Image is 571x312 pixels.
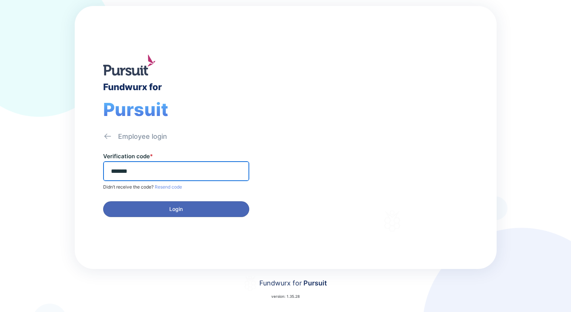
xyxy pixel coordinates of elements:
[328,105,387,112] div: Welcome to
[154,184,182,190] span: Resend code
[103,98,168,120] span: Pursuit
[328,149,456,169] div: Thank you for choosing Fundwurx as your partner in driving positive social impact!
[103,153,153,160] label: Verification code
[259,278,327,288] div: Fundwurx for
[103,55,155,76] img: logo.jpg
[302,279,327,287] span: Pursuit
[118,132,167,141] div: Employee login
[103,201,249,217] button: Login
[169,205,183,213] span: Login
[103,82,162,92] div: Fundwurx for
[103,184,154,190] span: Didn’t receive the code?
[271,293,300,299] p: version: 1.35.28
[328,115,414,133] div: Fundwurx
